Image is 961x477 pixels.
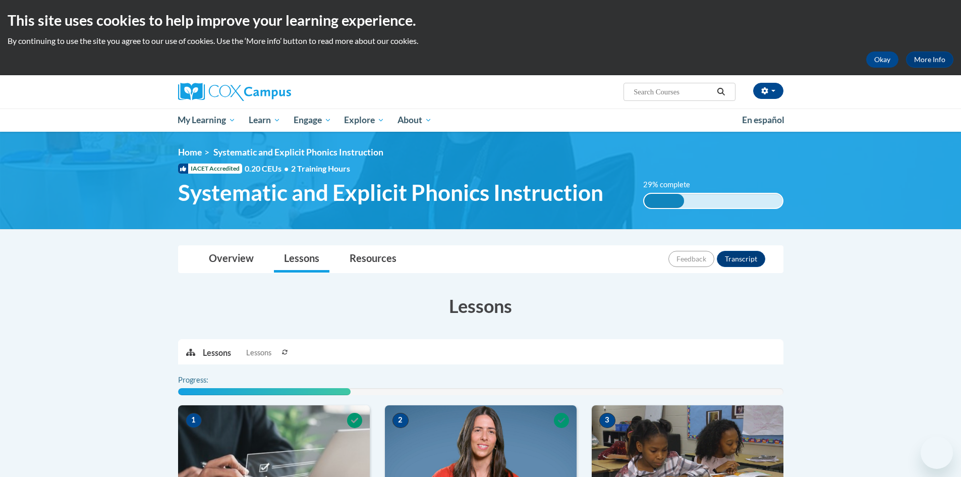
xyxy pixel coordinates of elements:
span: Systematic and Explicit Phonics Instruction [178,179,603,206]
div: Main menu [163,109,799,132]
span: Systematic and Explicit Phonics Instruction [213,147,383,157]
p: By continuing to use the site you agree to our use of cookies. Use the ‘More info’ button to read... [8,35,953,46]
span: 2 [392,413,409,428]
span: About [398,114,432,126]
a: Overview [199,246,264,273]
iframe: Button to launch messaging window [921,437,953,469]
button: Account Settings [753,83,783,99]
div: 29% complete [644,194,684,208]
a: Home [178,147,202,157]
label: Progress: [178,375,236,386]
h2: This site uses cookies to help improve your learning experience. [8,10,953,30]
input: Search Courses [633,86,713,98]
a: More Info [906,51,953,68]
img: Cox Campus [178,83,291,101]
a: Engage [287,109,338,132]
button: Okay [866,51,898,68]
span: En español [742,115,784,125]
h3: Lessons [178,293,783,319]
span: • [284,164,289,173]
a: My Learning [172,109,243,132]
span: Learn [249,114,280,126]
button: Transcript [717,251,765,267]
span: My Learning [178,114,236,126]
span: IACET Accredited [178,164,242,174]
span: 3 [599,413,615,428]
a: About [391,109,438,132]
span: Explore [344,114,384,126]
a: Learn [242,109,287,132]
span: 2 Training Hours [291,164,350,173]
button: Feedback [668,251,714,267]
a: En español [736,110,791,131]
a: Resources [340,246,407,273]
button: Search [713,86,728,98]
a: Lessons [274,246,329,273]
p: Lessons [203,347,231,358]
label: 29% complete [643,179,701,190]
span: Lessons [246,347,271,358]
a: Cox Campus [178,83,370,101]
a: Explore [337,109,391,132]
span: Engage [294,114,331,126]
span: 0.20 CEUs [245,163,291,174]
span: 1 [186,413,202,428]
